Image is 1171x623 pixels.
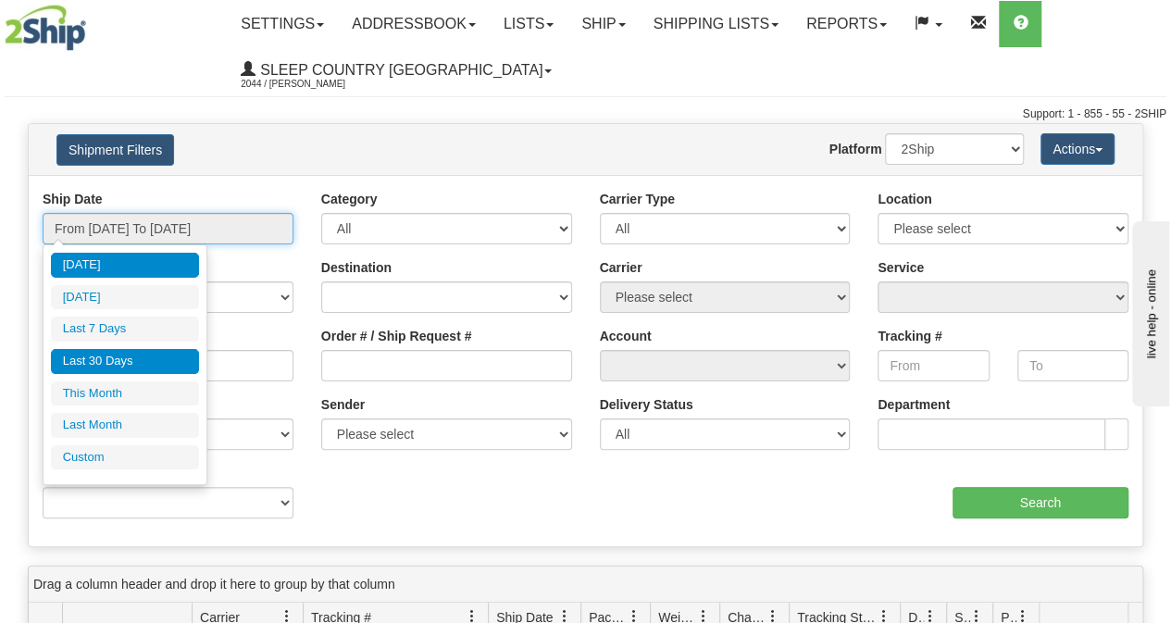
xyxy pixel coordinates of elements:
iframe: chat widget [1128,217,1169,405]
a: Ship [567,1,639,47]
button: Actions [1040,133,1115,165]
a: Settings [227,1,338,47]
a: Addressbook [338,1,490,47]
a: Reports [792,1,901,47]
button: Shipment Filters [56,134,174,166]
div: Support: 1 - 855 - 55 - 2SHIP [5,106,1166,122]
li: This Month [51,381,199,406]
span: 2044 / [PERSON_NAME] [241,75,380,93]
input: To [1017,350,1128,381]
a: Shipping lists [640,1,792,47]
div: grid grouping header [29,567,1142,603]
label: Ship Date [43,190,103,208]
label: Department [878,395,950,414]
label: Carrier Type [600,190,675,208]
span: Sleep Country [GEOGRAPHIC_DATA] [255,62,542,78]
a: Lists [490,1,567,47]
label: Category [321,190,378,208]
li: [DATE] [51,253,199,278]
label: Tracking # [878,327,941,345]
li: [DATE] [51,285,199,310]
li: Custom [51,445,199,470]
label: Platform [829,140,882,158]
li: Last 30 Days [51,349,199,374]
li: Last 7 Days [51,317,199,342]
label: Delivery Status [600,395,693,414]
label: Carrier [600,258,642,277]
label: Destination [321,258,392,277]
label: Account [600,327,652,345]
img: logo2044.jpg [5,5,86,51]
input: Search [953,487,1129,518]
label: Sender [321,395,365,414]
label: Service [878,258,924,277]
label: Order # / Ship Request # [321,327,472,345]
li: Last Month [51,413,199,438]
div: live help - online [14,16,171,30]
a: Sleep Country [GEOGRAPHIC_DATA] 2044 / [PERSON_NAME] [227,47,566,93]
input: From [878,350,989,381]
label: Location [878,190,931,208]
